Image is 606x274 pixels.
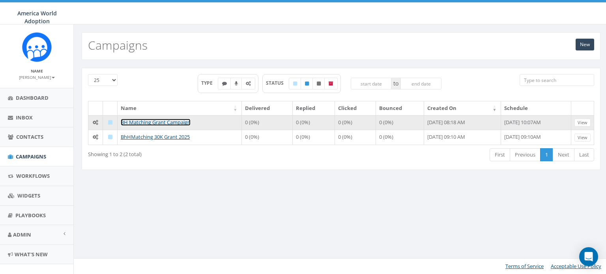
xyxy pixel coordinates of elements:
i: Automated Message [93,120,98,125]
td: 0 (0%) [242,115,293,130]
td: 0 (0%) [335,115,376,130]
td: [DATE] 10:07AM [501,115,571,130]
a: Terms of Service [505,263,544,270]
span: Workflows [16,172,50,179]
th: Clicked [335,101,376,115]
a: Last [574,148,594,161]
span: STATUS [266,80,289,86]
label: Automated Message [241,78,255,89]
a: BhHMatching 30K Grant 2025 [121,133,190,140]
label: Text SMS [218,78,231,89]
span: Inbox [16,114,33,121]
div: Showing 1 to 2 (2 total) [88,147,292,158]
th: Bounced [376,101,424,115]
label: Published [301,78,313,89]
td: 0 (0%) [293,115,335,130]
a: Acceptable Use Policy [551,263,601,270]
small: [PERSON_NAME] [19,75,55,80]
td: [DATE] 09:10 AM [424,130,501,145]
a: 1 [540,148,553,161]
td: 0 (0%) [376,130,424,145]
th: Schedule [501,101,571,115]
label: Archived [324,78,338,89]
i: Draft [293,81,297,86]
input: Type to search [520,74,594,86]
a: [PERSON_NAME] [19,73,55,80]
td: [DATE] 09:10AM [501,130,571,145]
th: Name: activate to sort column ascending [118,101,242,115]
td: 0 (0%) [376,115,424,130]
label: Draft [289,78,301,89]
span: Campaigns [16,153,46,160]
td: 0 (0%) [293,130,335,145]
td: 0 (0%) [242,130,293,145]
i: Automated Message [246,81,251,86]
span: Contacts [16,133,43,140]
a: First [490,148,510,161]
a: New [576,39,594,50]
span: America World Adoption [17,9,57,25]
input: end date [400,78,441,89]
span: Admin [13,231,31,238]
small: Name [31,68,43,74]
img: Rally_Corp_Icon.png [22,32,52,62]
span: Playbooks [15,212,46,219]
h2: Campaigns [88,39,148,52]
span: Dashboard [16,94,49,101]
a: Next [553,148,574,161]
label: Ringless Voice Mail [230,78,242,89]
a: View [574,119,591,127]
span: to [391,78,400,89]
a: BH Matching Grant Campaign [121,119,191,126]
th: Created On: activate to sort column ascending [424,101,501,115]
td: 0 (0%) [335,130,376,145]
span: Widgets [17,192,40,199]
span: TYPE [201,80,218,86]
i: Draft [108,120,112,125]
th: Delivered [242,101,293,115]
th: Replied [293,101,335,115]
div: Open Intercom Messenger [579,247,598,266]
i: Draft [108,134,112,140]
i: Published [305,81,309,86]
td: [DATE] 08:18 AM [424,115,501,130]
a: View [574,134,591,142]
label: Unpublished [312,78,325,89]
input: start date [351,78,392,89]
i: Automated Message [93,134,98,140]
a: Previous [510,148,541,161]
span: What's New [15,251,48,258]
i: Text SMS [222,81,227,86]
i: Ringless Voice Mail [235,81,238,86]
i: Unpublished [317,81,321,86]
